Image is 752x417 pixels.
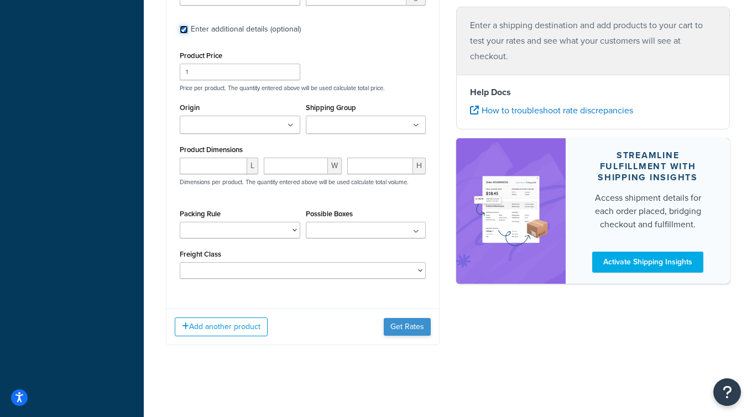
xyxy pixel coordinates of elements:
[470,18,716,64] p: Enter a shipping destination and add products to your cart to test your rates and see what your c...
[180,210,221,218] label: Packing Rule
[180,145,243,154] label: Product Dimensions
[592,149,703,183] div: Streamline Fulfillment with Shipping Insights
[592,191,703,231] div: Access shipment details for each order placed, bridging checkout and fulfillment.
[413,158,426,174] span: H
[175,317,268,336] button: Add another product
[247,158,258,174] span: L
[473,155,549,267] img: feature-image-si-e24932ea9b9fcd0ff835db86be1ff8d589347e8876e1638d903ea230a36726be.png
[180,103,200,112] label: Origin
[177,178,409,186] p: Dimensions per product. The quantity entered above will be used calculate total volume.
[180,25,188,34] input: Enter additional details (optional)
[592,251,703,272] a: Activate Shipping Insights
[306,210,353,218] label: Possible Boxes
[306,103,356,112] label: Shipping Group
[470,104,633,117] a: How to troubleshoot rate discrepancies
[328,158,342,174] span: W
[191,22,301,37] div: Enter additional details (optional)
[180,250,221,258] label: Freight Class
[470,86,716,99] h4: Help Docs
[384,318,431,336] button: Get Rates
[180,51,222,60] label: Product Price
[177,84,429,92] p: Price per product. The quantity entered above will be used calculate total price.
[713,378,741,406] button: Open Resource Center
